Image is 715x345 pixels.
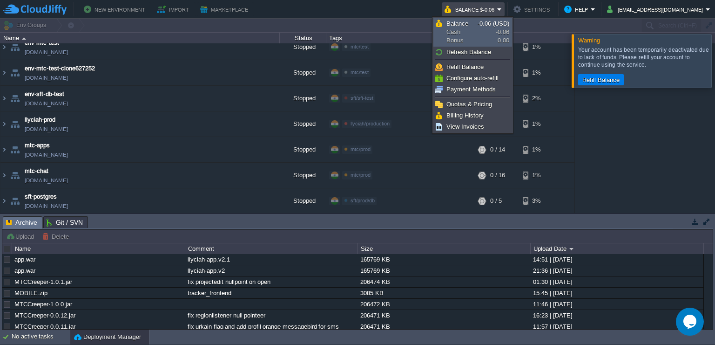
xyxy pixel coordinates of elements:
[327,33,475,43] div: Tags
[25,201,68,211] span: [DOMAIN_NAME]
[25,124,68,134] a: [DOMAIN_NAME]
[0,188,8,214] img: AMDAwAAAACH5BAEAAAAALAAAAAABAAEAAAICRAEAOw==
[25,166,48,176] a: mtc-chat
[523,188,553,214] div: 3%
[25,48,68,57] a: [DOMAIN_NAME]
[513,4,553,15] button: Settings
[446,86,496,93] span: Payment Methods
[490,137,505,162] div: 0 / 14
[351,121,390,126] span: llyciah/production
[531,276,703,287] div: 01:30 | [DATE]
[8,137,21,162] img: AMDAwAAAACH5BAEAAAAALAAAAAABAAEAAAICRAEAOw==
[0,34,8,60] img: AMDAwAAAACH5BAEAAAAALAAAAAABAAEAAAICRAEAOw==
[434,110,512,121] a: Billing History
[200,4,251,15] button: Marketplace
[446,112,484,119] span: Billing History
[25,73,68,83] a: [DOMAIN_NAME]
[478,20,509,27] span: -0.06 (USD)
[14,312,75,319] a: MTCCreeper-0.0.12.jar
[351,146,371,152] span: mtc/prod
[8,188,21,214] img: AMDAwAAAACH5BAEAAAAALAAAAAABAAEAAAICRAEAOw==
[434,18,512,46] a: BalanceCashBonus-0.06 (USD)-0.060.00
[280,33,326,43] div: Status
[25,176,68,185] a: [DOMAIN_NAME]
[434,73,512,83] a: Configure auto-refill
[280,111,326,137] div: Stopped
[531,310,703,321] div: 16:23 | [DATE]
[358,321,530,332] div: 206471 KB
[0,137,8,162] img: AMDAwAAAACH5BAEAAAAALAAAAAABAAEAAAICRAEAOw==
[358,299,530,310] div: 206472 KB
[84,4,148,15] button: New Environment
[185,254,357,265] div: llyciah-app.v2.1
[523,163,553,188] div: 1%
[476,33,574,43] div: Usage
[8,86,21,111] img: AMDAwAAAACH5BAEAAAAALAAAAAABAAEAAAICRAEAOw==
[531,243,703,254] div: Upload Date
[607,4,706,15] button: [EMAIL_ADDRESS][DOMAIN_NAME]
[523,137,553,162] div: 1%
[25,150,68,159] a: [DOMAIN_NAME]
[186,243,357,254] div: Comment
[358,254,530,265] div: 165769 KB
[434,122,512,132] a: View Invoices
[490,163,505,188] div: 0 / 16
[446,63,484,70] span: Refill Balance
[25,115,55,124] a: llyciah-prod
[531,321,703,332] div: 11:57 | [DATE]
[358,288,530,298] div: 3085 KB
[445,4,497,15] button: Balance $-0.06
[185,288,357,298] div: tracker_frontend
[578,46,709,69] div: Your account has been temporarily deactivated due to lack of funds. Please refill your account to...
[13,243,184,254] div: Name
[47,217,83,228] span: Git / SVN
[14,301,72,308] a: MTCCreeper-1.0.0.jar
[14,256,35,263] a: app.war
[351,69,369,75] span: mtc/test
[6,217,37,228] span: Archive
[280,188,326,214] div: Stopped
[531,299,703,310] div: 11:46 | [DATE]
[280,60,326,85] div: Stopped
[42,232,72,241] button: Delete
[185,310,357,321] div: fix regionlistener null pointeer
[8,111,21,137] img: AMDAwAAAACH5BAEAAAAALAAAAAABAAEAAAICRAEAOw==
[523,111,553,137] div: 1%
[578,37,600,44] span: Warning
[8,60,21,85] img: AMDAwAAAACH5BAEAAAAALAAAAAABAAEAAAICRAEAOw==
[523,86,553,111] div: 2%
[0,111,8,137] img: AMDAwAAAACH5BAEAAAAALAAAAAABAAEAAAICRAEAOw==
[74,332,141,342] button: Deployment Manager
[6,232,37,241] button: Upload
[358,310,530,321] div: 206471 KB
[351,44,369,49] span: mtc/test
[12,330,70,345] div: No active tasks
[3,4,67,15] img: CloudJiffy
[0,86,8,111] img: AMDAwAAAACH5BAEAAAAALAAAAAABAAEAAAICRAEAOw==
[358,276,530,287] div: 206474 KB
[14,323,75,330] a: MTCCreeper-0.0.11.jar
[25,90,64,99] a: env-sft-db-test
[531,265,703,276] div: 21:36 | [DATE]
[434,47,512,57] a: Refresh Balance
[434,84,512,95] a: Payment Methods
[1,33,279,43] div: Name
[280,34,326,60] div: Stopped
[25,141,50,150] a: mtc-apps
[580,76,622,84] button: Refill Balance
[25,64,95,73] a: env-mtc-test-clone627252
[446,123,484,130] span: View Invoices
[25,192,57,201] a: sft-postgres
[358,265,530,276] div: 165769 KB
[8,163,21,188] img: AMDAwAAAACH5BAEAAAAALAAAAAABAAEAAAICRAEAOw==
[14,290,47,297] a: MOBILE.zip
[351,95,373,101] span: sft/sft-test
[564,4,591,15] button: Help
[523,34,553,60] div: 1%
[523,60,553,85] div: 1%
